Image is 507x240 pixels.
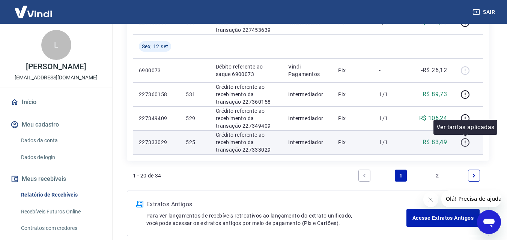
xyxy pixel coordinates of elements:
[142,43,168,50] span: Sex, 12 set
[216,63,277,78] p: Débito referente ao saque 6900073
[139,115,174,122] p: 227349409
[18,204,103,219] a: Recebíveis Futuros Online
[216,83,277,106] p: Crédito referente ao recebimento da transação 227360158
[441,191,501,207] iframe: Mensagem da empresa
[288,63,326,78] p: Vindi Pagamentos
[379,67,401,74] p: -
[423,90,447,99] p: R$ 89,73
[18,221,103,236] a: Contratos com credores
[338,139,367,146] p: Pix
[5,5,63,11] span: Olá! Precisa de ajuda?
[338,91,367,98] p: Pix
[338,115,367,122] p: Pix
[288,139,326,146] p: Intermediador
[436,123,494,132] p: Ver tarifas aplicadas
[9,171,103,187] button: Meus recebíveis
[9,116,103,133] button: Meu cadastro
[379,139,401,146] p: 1/1
[468,170,480,182] a: Next page
[419,114,447,123] p: R$ 106,24
[186,91,203,98] p: 531
[139,91,174,98] p: 227360158
[9,0,58,23] img: Vindi
[421,66,447,75] p: -R$ 26,12
[18,150,103,165] a: Dados de login
[26,63,86,71] p: [PERSON_NAME]
[338,67,367,74] p: Pix
[133,172,161,179] p: 1 - 20 de 34
[288,91,326,98] p: Intermediador
[15,74,98,82] p: [EMAIL_ADDRESS][DOMAIN_NAME]
[406,209,480,227] a: Acesse Extratos Antigos
[477,210,501,234] iframe: Botão para abrir a janela de mensagens
[423,192,438,207] iframe: Fechar mensagem
[355,167,483,185] ul: Pagination
[18,187,103,203] a: Relatório de Recebíveis
[395,170,407,182] a: Page 1 is your current page
[186,139,203,146] p: 525
[288,115,326,122] p: Intermediador
[471,5,498,19] button: Sair
[216,107,277,130] p: Crédito referente ao recebimento da transação 227349409
[139,67,174,74] p: 6900073
[379,115,401,122] p: 1/1
[423,138,447,147] p: R$ 83,49
[146,200,406,209] p: Extratos Antigos
[18,133,103,148] a: Dados da conta
[186,115,203,122] p: 529
[216,131,277,154] p: Crédito referente ao recebimento da transação 227333029
[432,170,444,182] a: Page 2
[146,212,406,227] p: Para ver lançamentos de recebíveis retroativos ao lançamento do extrato unificado, você pode aces...
[9,94,103,110] a: Início
[136,201,143,207] img: ícone
[139,139,174,146] p: 227333029
[379,91,401,98] p: 1/1
[41,30,71,60] div: L
[358,170,370,182] a: Previous page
